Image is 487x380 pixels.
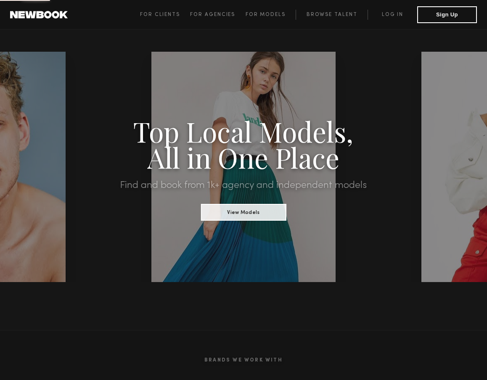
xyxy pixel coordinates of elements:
h1: Top Local Models, All in One Place [37,118,450,170]
a: For Models [246,10,296,20]
a: View Models [201,207,286,216]
span: For Models [246,12,286,17]
a: Log in [368,10,417,20]
span: For Agencies [190,12,235,17]
a: For Clients [140,10,190,20]
button: View Models [201,204,286,221]
a: Browse Talent [296,10,368,20]
span: For Clients [140,12,180,17]
h2: Find and book from 1k+ agency and independent models [37,180,450,190]
button: Sign Up [417,6,477,23]
a: For Agencies [190,10,245,20]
